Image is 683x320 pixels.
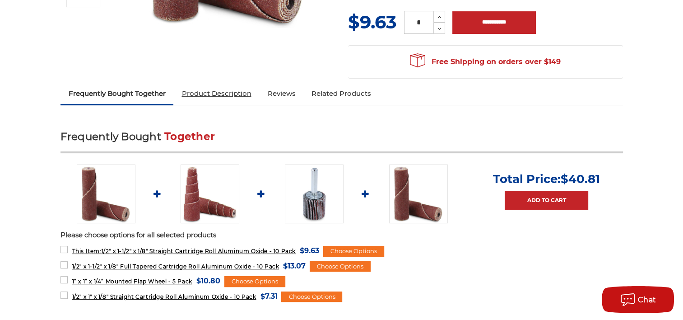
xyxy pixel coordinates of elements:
[561,172,600,186] span: $40.81
[60,230,623,240] p: Please choose options for all selected products
[173,84,259,104] a: Product Description
[60,84,174,104] a: Frequently Bought Together
[77,165,135,223] img: Cartridge Roll 1/2" x 1-1/2" x 1/8" Straight
[281,292,342,302] div: Choose Options
[72,293,256,300] span: 1/2" x 1" x 1/8" Straight Cartridge Roll Aluminum Oxide - 10 Pack
[505,191,588,210] a: Add to Cart
[72,248,295,254] span: 1/2" x 1-1/2" x 1/8" Straight Cartridge Roll Aluminum Oxide - 10 Pack
[196,275,220,287] span: $10.80
[72,248,101,254] strong: This Item:
[323,246,384,257] div: Choose Options
[283,260,306,272] span: $13.07
[638,296,656,304] span: Chat
[303,84,379,104] a: Related Products
[300,245,319,257] span: $9.63
[602,286,674,313] button: Chat
[224,276,285,287] div: Choose Options
[72,278,192,285] span: 1” x 1” x 1/4” Mounted Flap Wheel - 5 Pack
[60,130,161,143] span: Frequently Bought
[259,84,303,104] a: Reviews
[260,290,277,302] span: $7.31
[410,53,561,71] span: Free Shipping on orders over $149
[72,263,279,270] span: 1/2" x 1-1/2" x 1/8" Full Tapered Cartridge Roll Aluminum Oxide - 10 Pack
[310,261,371,272] div: Choose Options
[348,11,397,33] span: $9.63
[164,130,215,143] span: Together
[493,172,600,186] p: Total Price:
